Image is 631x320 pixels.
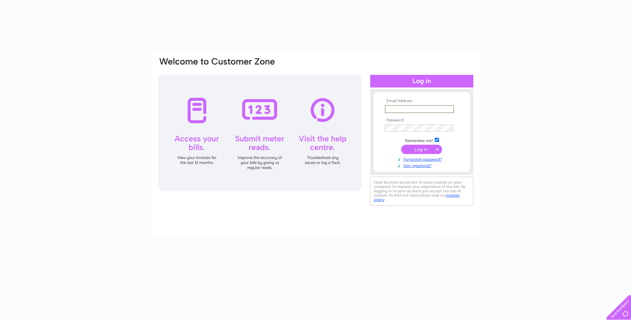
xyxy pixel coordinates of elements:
[385,156,460,162] a: Forgotten password?
[401,145,442,154] input: Submit
[383,118,460,123] th: Password:
[374,193,460,202] a: cookies policy
[370,177,473,206] div: Clear Business would like to place cookies on your computer to improve your experience of the sit...
[385,162,460,168] a: Not registered?
[383,99,460,103] th: Email Address:
[383,137,460,143] td: Remember me?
